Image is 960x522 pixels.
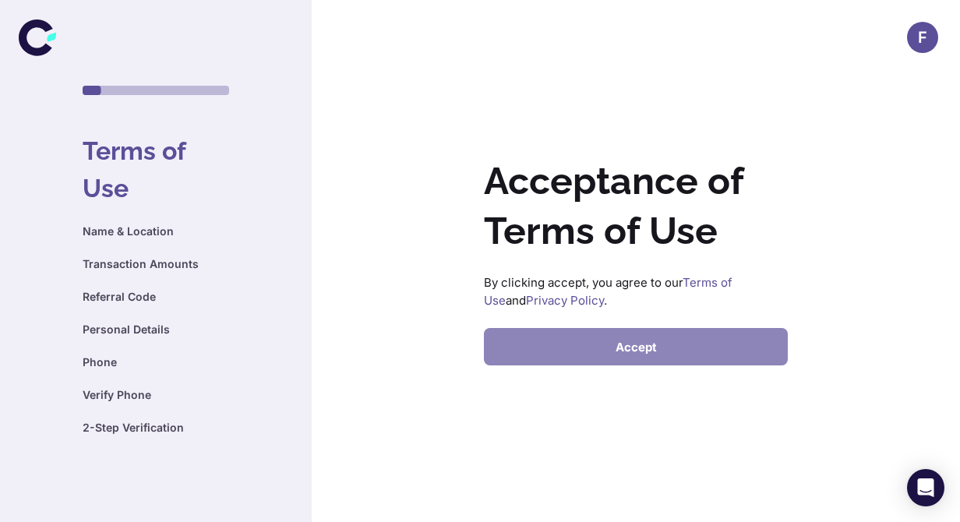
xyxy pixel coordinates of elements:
h6: Personal Details [83,321,229,338]
h4: Terms of Use [83,132,229,207]
div: Open Intercom Messenger [907,469,944,506]
button: F [907,22,938,53]
h6: Phone [83,354,229,371]
h6: 2-Step Verification [83,419,229,436]
a: Privacy Policy [526,293,604,308]
h6: Verify Phone [83,386,229,404]
p: By clicking accept, you agree to our and . [484,274,788,309]
h2: Acceptance of Terms of Use [484,157,788,256]
h6: Referral Code [83,288,229,305]
button: Accept [484,328,788,365]
a: Terms of Use [484,275,732,308]
h6: Transaction Amounts [83,256,229,273]
h6: Name & Location [83,223,229,240]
